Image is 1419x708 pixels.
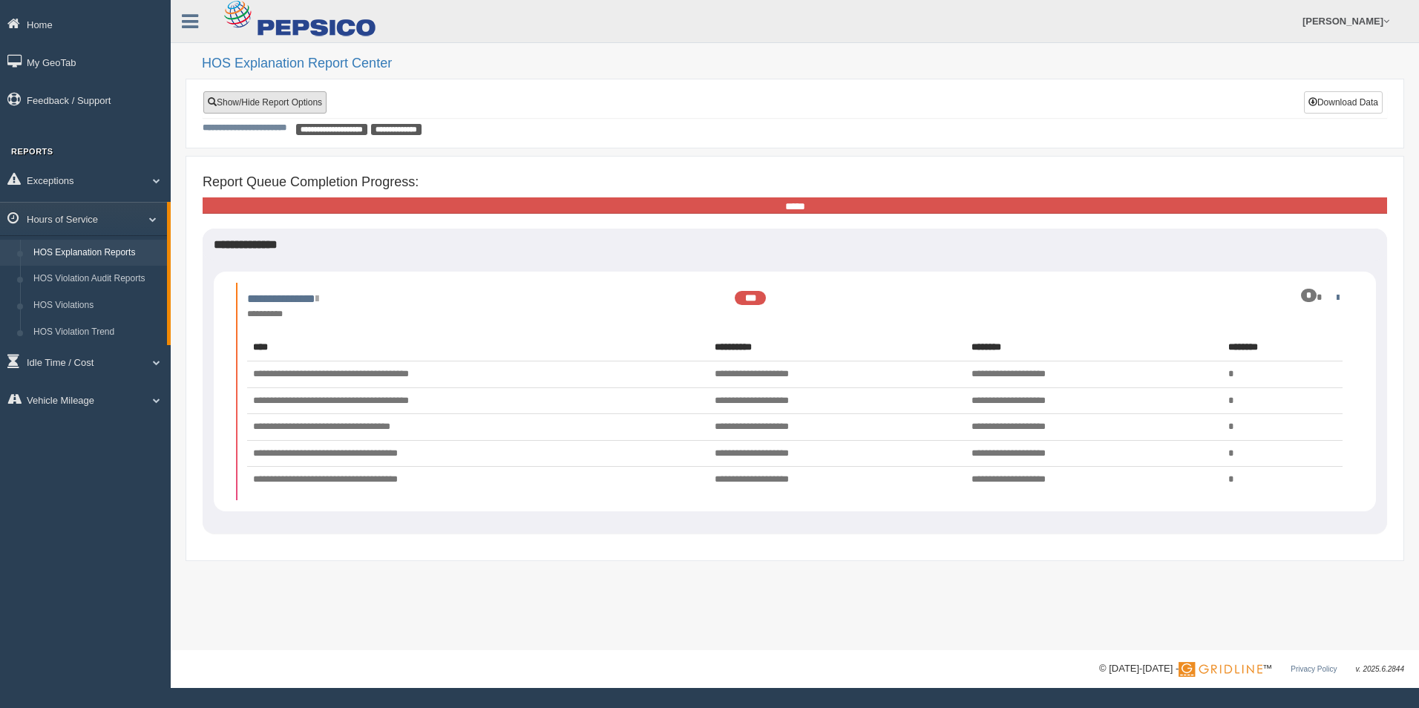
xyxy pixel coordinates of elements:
[27,319,167,346] a: HOS Violation Trend
[27,266,167,292] a: HOS Violation Audit Reports
[1179,662,1262,677] img: Gridline
[203,91,327,114] a: Show/Hide Report Options
[1356,665,1404,673] span: v. 2025.6.2844
[236,283,1354,499] li: Expand
[1099,661,1404,677] div: © [DATE]-[DATE] - ™
[27,292,167,319] a: HOS Violations
[203,175,1387,190] h4: Report Queue Completion Progress:
[27,240,167,266] a: HOS Explanation Reports
[1291,665,1337,673] a: Privacy Policy
[1304,91,1383,114] button: Download Data
[202,56,1404,71] h2: HOS Explanation Report Center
